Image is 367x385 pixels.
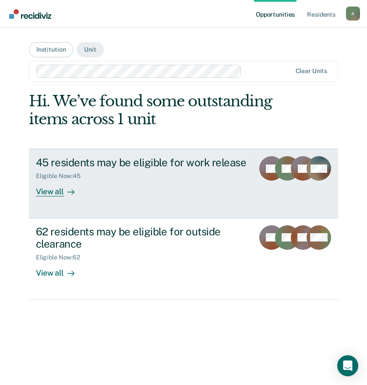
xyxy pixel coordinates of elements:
div: A [346,7,360,21]
div: 62 residents may be eligible for outside clearance [36,225,247,251]
button: Institution [29,42,73,57]
img: Recidiviz [9,9,51,19]
div: Hi. We’ve found some outstanding items across 1 unit [29,92,276,128]
div: Open Intercom Messenger [337,355,358,376]
a: 45 residents may be eligible for work releaseEligible Now:45View all [29,149,338,218]
button: Unit [77,42,103,57]
div: View all [36,261,85,278]
a: 62 residents may be eligible for outside clearanceEligible Now:62View all [29,218,338,300]
button: Profile dropdown button [346,7,360,21]
div: 45 residents may be eligible for work release [36,156,247,169]
div: Eligible Now : 62 [36,254,87,261]
div: View all [36,180,85,197]
div: Eligible Now : 45 [36,172,88,180]
div: Clear units [296,67,328,75]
